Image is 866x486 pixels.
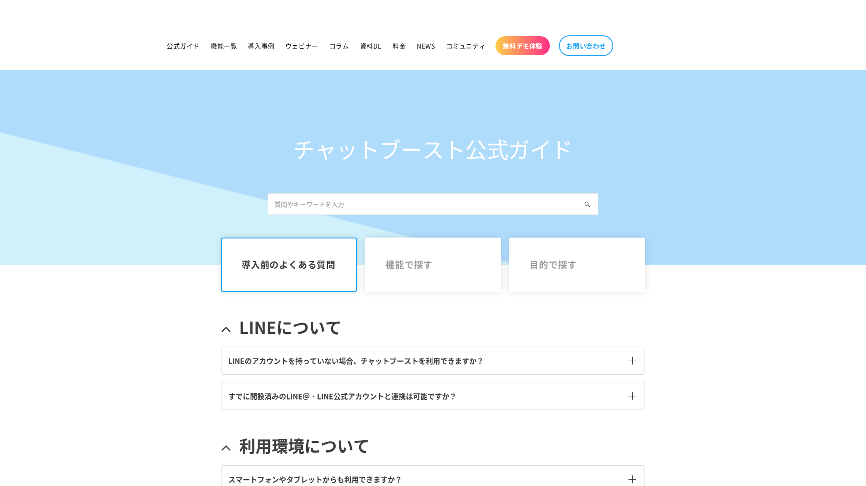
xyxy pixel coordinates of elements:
[584,201,590,207] img: Search
[387,36,411,55] a: 料金
[329,42,349,50] span: コラム
[242,36,279,55] a: 導入事例
[393,42,406,50] span: 料金
[205,36,242,55] a: 機能一覧
[268,193,598,215] input: 質問やキーワードを入力
[529,259,625,270] span: 目的で探す
[360,42,382,50] span: 資料DL
[509,238,645,292] a: 目的で探す
[239,435,370,456] span: 利用環境について
[221,307,645,347] a: LINEについて
[559,35,613,56] a: お問い合わせ
[239,316,342,338] span: LINEについて
[248,42,274,50] span: 導入事例
[221,238,357,292] a: 導入前のよくある質問
[285,42,318,50] span: ウェビナー
[566,42,606,50] span: お問い合わせ
[417,42,435,50] span: NEWS
[228,391,457,401] span: すでに開設済みのLINE＠・LINE公式アカウントと連携は可能ですか？
[365,238,501,292] a: 機能で探す
[161,36,205,55] a: 公式ガイド
[355,36,387,55] a: 資料DL
[228,355,484,366] span: LINEのアカウントを持っていない場合、チャットブーストを利用できますか？
[441,36,491,55] a: コミュニティ
[411,36,440,55] a: NEWS
[324,36,355,55] a: コラム
[446,42,486,50] span: コミュニティ
[167,42,200,50] span: 公式ガイド
[221,426,645,465] a: 利用環境について
[221,347,645,374] a: LINEのアカウントを持っていない場合、チャットブーストを利用できますか？
[385,259,481,270] span: 機能で探す
[221,382,645,410] a: すでに開設済みのLINE＠・LINE公式アカウントと連携は可能ですか？
[241,259,337,270] span: 導入前のよくある質問
[268,135,598,162] h1: チャットブースト公式ガイド
[496,36,550,55] a: 無料デモ体験
[228,474,402,485] span: スマートフォンやタブレットからも利用できますか？
[280,36,324,55] a: ウェビナー
[211,42,237,50] span: 機能一覧
[503,42,543,50] span: 無料デモ体験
